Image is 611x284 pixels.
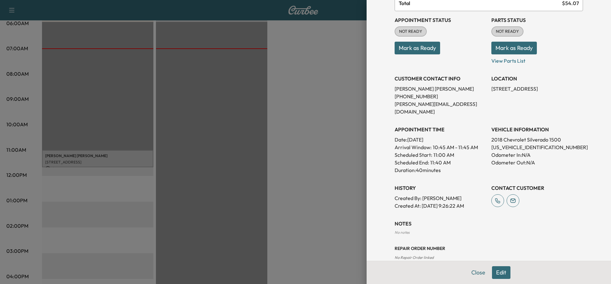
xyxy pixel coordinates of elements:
[395,143,486,151] p: Arrival Window:
[395,100,486,115] p: [PERSON_NAME][EMAIL_ADDRESS][DOMAIN_NAME]
[491,159,583,166] p: Odometer Out: N/A
[433,143,478,151] span: 10:45 AM - 11:45 AM
[395,184,486,192] h3: History
[395,159,429,166] p: Scheduled End:
[395,151,432,159] p: Scheduled Start:
[430,159,451,166] p: 11:40 AM
[491,151,583,159] p: Odometer In: N/A
[491,184,583,192] h3: CONTACT CUSTOMER
[491,143,583,151] p: [US_VEHICLE_IDENTIFICATION_NUMBER]
[491,85,583,93] p: [STREET_ADDRESS]
[491,126,583,133] h3: VEHICLE INFORMATION
[395,75,486,82] h3: CUSTOMER CONTACT INFO
[395,42,440,54] button: Mark as Ready
[395,245,583,252] h3: Repair Order number
[395,220,583,227] h3: NOTES
[433,151,454,159] p: 11:00 AM
[395,166,486,174] p: Duration: 40 minutes
[395,202,486,210] p: Created At : [DATE] 9:26:22 AM
[395,255,434,260] span: No Repair Order linked
[491,75,583,82] h3: LOCATION
[395,16,486,24] h3: Appointment Status
[395,28,426,35] span: NOT READY
[395,93,486,100] p: [PHONE_NUMBER]
[491,16,583,24] h3: Parts Status
[492,266,510,279] button: Edit
[395,136,486,143] p: Date: [DATE]
[491,136,583,143] p: 2018 Chevrolet Silverado 1500
[395,194,486,202] p: Created By : [PERSON_NAME]
[491,54,583,65] p: View Parts List
[491,42,537,54] button: Mark as Ready
[492,28,523,35] span: NOT READY
[395,126,486,133] h3: APPOINTMENT TIME
[467,266,489,279] button: Close
[395,85,486,93] p: [PERSON_NAME] [PERSON_NAME]
[395,230,583,235] div: No notes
